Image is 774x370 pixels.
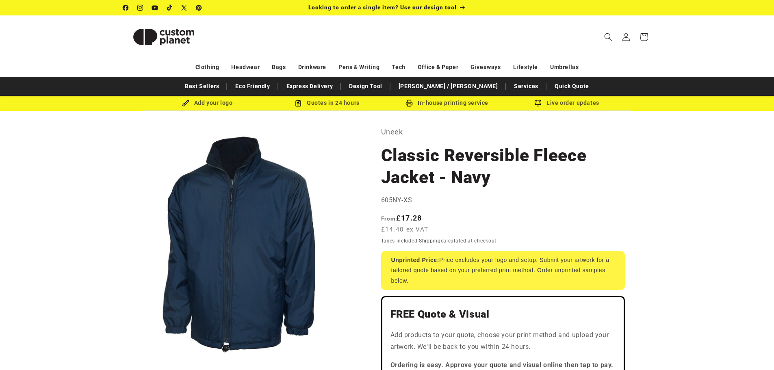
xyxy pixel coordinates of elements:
[419,238,441,244] a: Shipping
[381,214,422,222] strong: £17.28
[381,196,412,204] span: 605NY-XS
[295,100,302,107] img: Order Updates Icon
[381,237,625,245] div: Taxes included. calculated at checkout.
[510,79,542,93] a: Services
[381,145,625,188] h1: Classic Reversible Fleece Jacket - Navy
[381,251,625,290] div: Price excludes your logo and setup. Submit your artwork for a tailored quote based on your prefer...
[405,100,413,107] img: In-house printing
[267,98,387,108] div: Quotes in 24 hours
[550,60,579,74] a: Umbrellas
[513,60,538,74] a: Lifestyle
[392,60,405,74] a: Tech
[345,79,386,93] a: Design Tool
[381,215,396,222] span: From
[147,98,267,108] div: Add your logo
[551,79,593,93] a: Quick Quote
[534,100,542,107] img: Order updates
[391,257,440,263] strong: Unprinted Price:
[123,125,361,363] media-gallery: Gallery Viewer
[338,60,379,74] a: Pens & Writing
[381,125,625,138] p: Uneek
[231,79,274,93] a: Eco Friendly
[123,19,204,55] img: Custom Planet
[395,79,502,93] a: [PERSON_NAME] / [PERSON_NAME]
[599,28,617,46] summary: Search
[470,60,501,74] a: Giveaways
[195,60,219,74] a: Clothing
[308,4,457,11] span: Looking to order a single item? Use our design tool
[507,98,627,108] div: Live order updates
[298,60,326,74] a: Drinkware
[272,60,286,74] a: Bags
[181,79,223,93] a: Best Sellers
[282,79,337,93] a: Express Delivery
[120,15,207,58] a: Custom Planet
[418,60,458,74] a: Office & Paper
[387,98,507,108] div: In-house printing service
[381,225,429,234] span: £14.40 ex VAT
[390,308,616,321] h2: FREE Quote & Visual
[390,329,616,353] p: Add products to your quote, choose your print method and upload your artwork. We'll be back to yo...
[231,60,260,74] a: Headwear
[182,100,189,107] img: Brush Icon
